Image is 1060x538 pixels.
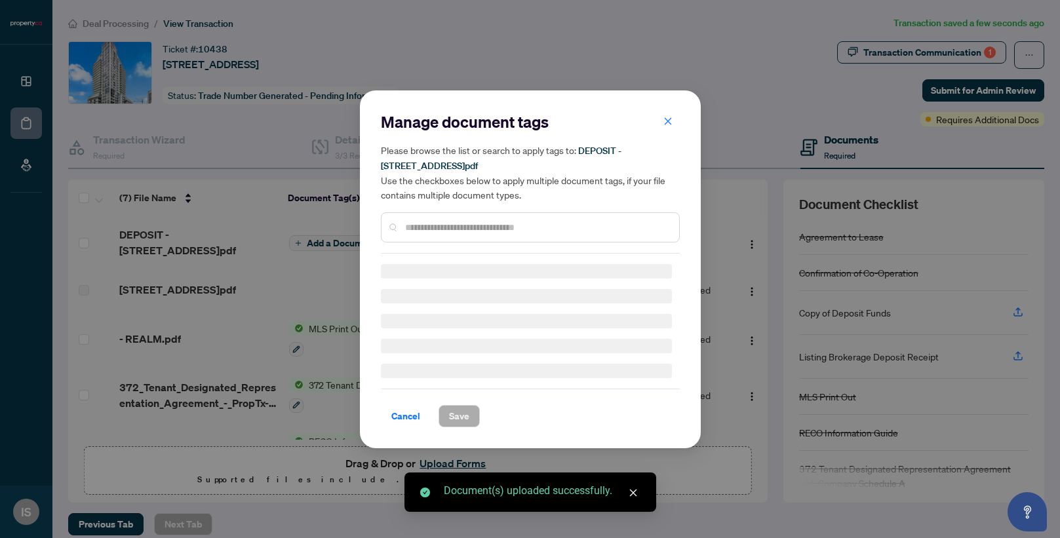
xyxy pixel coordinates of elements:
[626,486,640,500] a: Close
[663,116,673,125] span: close
[439,405,480,427] button: Save
[420,488,430,497] span: check-circle
[629,488,638,497] span: close
[391,406,420,427] span: Cancel
[381,405,431,427] button: Cancel
[444,483,640,499] div: Document(s) uploaded successfully.
[381,143,680,202] h5: Please browse the list or search to apply tags to: Use the checkboxes below to apply multiple doc...
[381,111,680,132] h2: Manage document tags
[381,145,621,172] span: DEPOSIT - [STREET_ADDRESS]pdf
[1008,492,1047,531] button: Open asap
